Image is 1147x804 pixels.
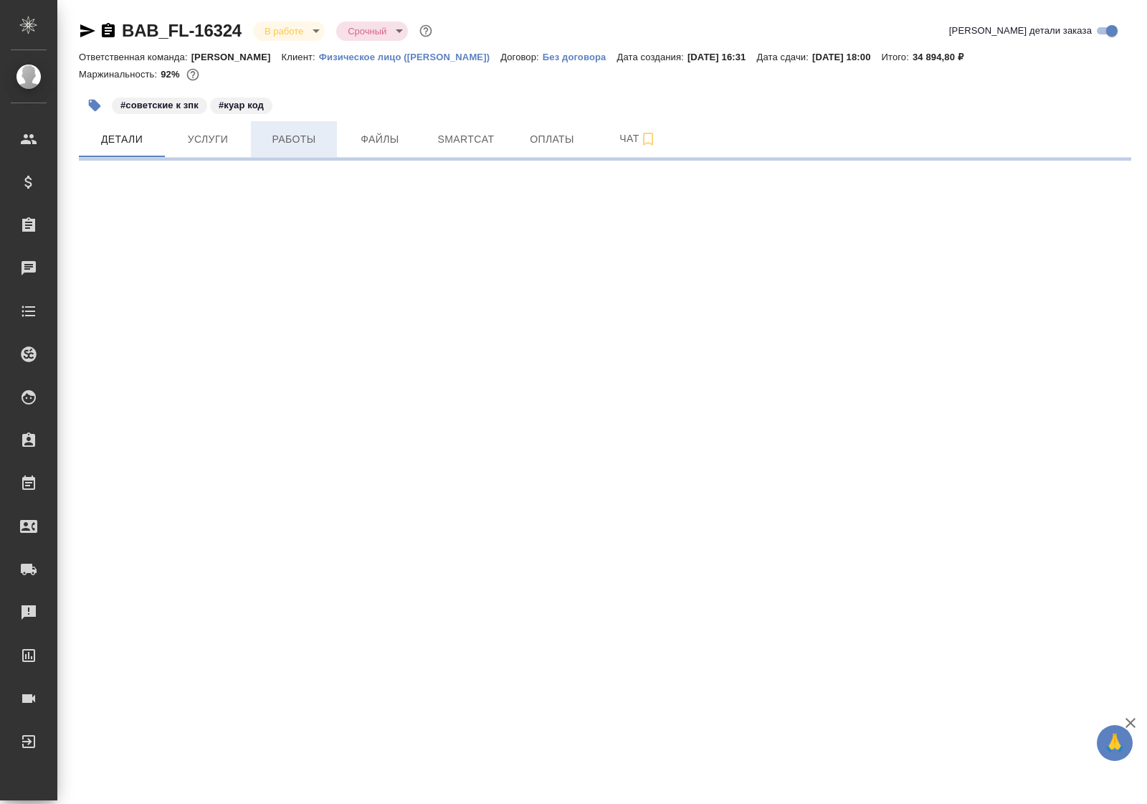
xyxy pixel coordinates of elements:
[110,98,209,110] span: советские к зпк
[543,52,617,62] p: Без договора
[687,52,757,62] p: [DATE] 16:31
[913,52,974,62] p: 34 894,80 ₽
[1103,728,1127,758] span: 🙏
[184,65,202,84] button: 2400.00 RUB;
[1097,725,1133,761] button: 🙏
[319,52,500,62] p: Физическое лицо ([PERSON_NAME])
[500,52,543,62] p: Договор:
[417,22,435,40] button: Доп статусы указывают на важность/срочность заказа
[100,22,117,39] button: Скопировать ссылку
[87,131,156,148] span: Детали
[604,130,672,148] span: Чат
[173,131,242,148] span: Услуги
[882,52,913,62] p: Итого:
[543,50,617,62] a: Без договора
[79,90,110,121] button: Добавить тэг
[346,131,414,148] span: Файлы
[518,131,586,148] span: Оплаты
[282,52,319,62] p: Клиент:
[122,21,242,40] a: BAB_FL-16324
[343,25,391,37] button: Срочный
[120,98,199,113] p: #советские к зпк
[219,98,264,113] p: #куар код
[161,69,183,80] p: 92%
[757,52,812,62] p: Дата сдачи:
[639,131,657,148] svg: Подписаться
[79,69,161,80] p: Маржинальность:
[253,22,325,41] div: В работе
[336,22,408,41] div: В работе
[260,25,308,37] button: В работе
[617,52,687,62] p: Дата создания:
[812,52,882,62] p: [DATE] 18:00
[79,22,96,39] button: Скопировать ссылку для ЯМессенджера
[432,131,500,148] span: Smartcat
[209,98,274,110] span: куар код
[949,24,1092,38] span: [PERSON_NAME] детали заказа
[191,52,282,62] p: [PERSON_NAME]
[79,52,191,62] p: Ответственная команда:
[260,131,328,148] span: Работы
[319,50,500,62] a: Физическое лицо ([PERSON_NAME])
